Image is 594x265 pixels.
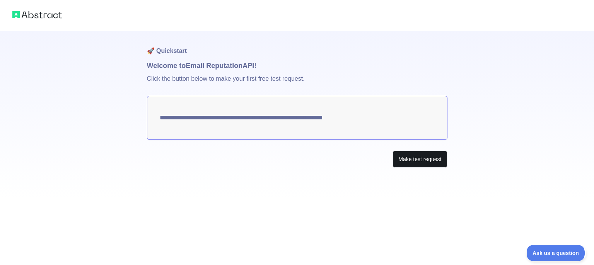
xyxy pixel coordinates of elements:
button: Make test request [393,151,447,168]
h1: Welcome to Email Reputation API! [147,60,447,71]
h1: 🚀 Quickstart [147,31,447,60]
p: Click the button below to make your first free test request. [147,71,447,96]
img: Abstract logo [12,9,62,20]
iframe: Toggle Customer Support [527,245,586,261]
